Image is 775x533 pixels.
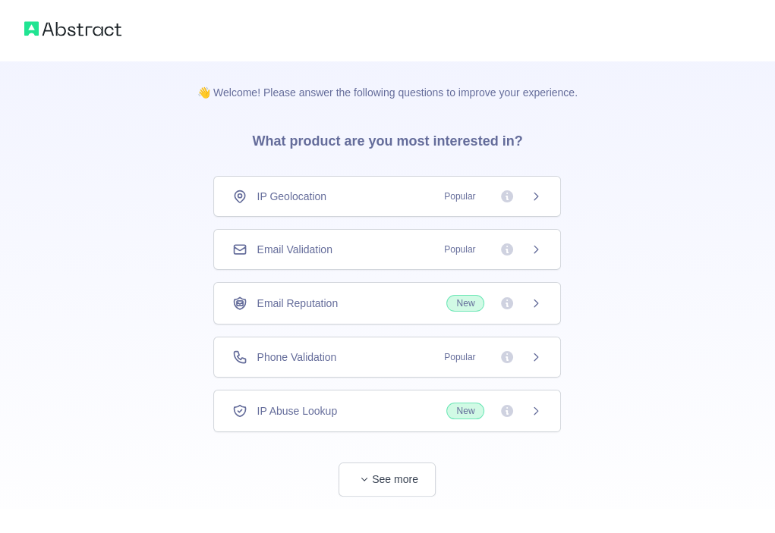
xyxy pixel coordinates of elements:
[257,189,326,204] span: IP Geolocation
[446,403,484,419] span: New
[173,61,602,100] p: 👋 Welcome! Please answer the following questions to improve your experience.
[435,350,484,365] span: Popular
[257,403,337,419] span: IP Abuse Lookup
[435,242,484,257] span: Popular
[339,462,436,497] button: See more
[446,295,484,312] span: New
[257,296,338,311] span: Email Reputation
[24,18,121,39] img: Abstract logo
[228,100,547,176] h3: What product are you most interested in?
[257,350,336,365] span: Phone Validation
[435,189,484,204] span: Popular
[257,242,332,257] span: Email Validation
